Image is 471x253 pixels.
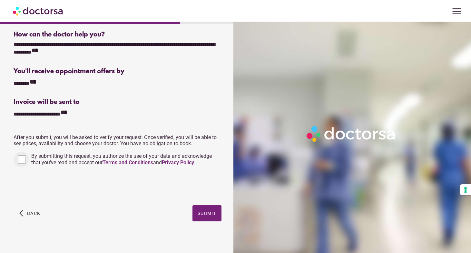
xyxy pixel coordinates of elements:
[14,174,112,199] iframe: reCAPTCHA
[17,205,43,221] button: arrow_back_ios Back
[103,159,153,166] a: Terms and Conditions
[162,159,194,166] a: Privacy Policy
[451,5,463,17] span: menu
[14,68,221,75] div: You'll receive appointment offers by
[192,205,221,221] button: Submit
[460,184,471,195] button: Your consent preferences for tracking technologies
[27,211,40,216] span: Back
[14,31,221,38] div: How can the doctor help you?
[31,153,212,166] span: By submitting this request, you authorize the use of your data and acknowledge that you've read a...
[304,123,398,144] img: Logo-Doctorsa-trans-White-partial-flat.png
[14,98,221,106] div: Invoice will be sent to
[13,4,64,18] img: Doctorsa.com
[14,134,221,147] p: After you submit, you will be asked to verify your request. Once verified, you will be able to se...
[198,211,216,216] span: Submit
